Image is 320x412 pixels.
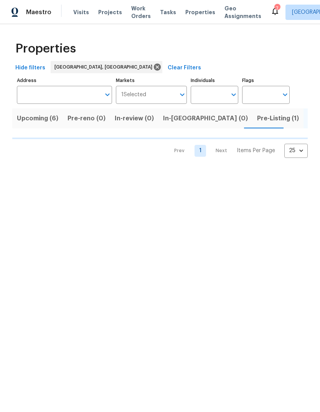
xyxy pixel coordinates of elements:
span: Properties [15,45,76,53]
nav: Pagination Navigation [167,144,308,158]
label: Markets [116,78,187,83]
span: In-[GEOGRAPHIC_DATA] (0) [163,113,248,124]
div: 7 [274,5,280,12]
div: [GEOGRAPHIC_DATA], [GEOGRAPHIC_DATA] [51,61,162,73]
label: Address [17,78,112,83]
span: Pre-Listing (1) [257,113,299,124]
span: Work Orders [131,5,151,20]
button: Open [102,89,113,100]
button: Open [280,89,290,100]
span: In-review (0) [115,113,154,124]
span: Tasks [160,10,176,15]
span: Clear Filters [168,63,201,73]
button: Clear Filters [165,61,204,75]
span: Visits [73,8,89,16]
button: Hide filters [12,61,48,75]
p: Items Per Page [237,147,275,154]
span: Projects [98,8,122,16]
span: Hide filters [15,63,45,73]
a: Goto page 1 [195,145,206,157]
label: Flags [242,78,290,83]
span: Geo Assignments [224,5,261,20]
span: 1 Selected [121,92,146,98]
button: Open [228,89,239,100]
div: 25 [284,141,308,161]
span: Upcoming (6) [17,113,58,124]
span: Properties [185,8,215,16]
span: Maestro [26,8,51,16]
span: [GEOGRAPHIC_DATA], [GEOGRAPHIC_DATA] [54,63,155,71]
label: Individuals [191,78,238,83]
button: Open [177,89,188,100]
span: Pre-reno (0) [68,113,106,124]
